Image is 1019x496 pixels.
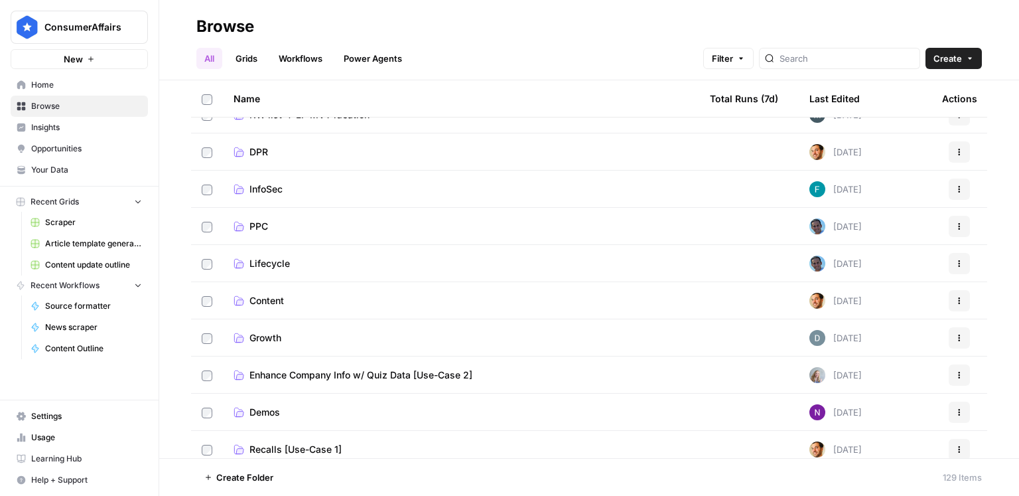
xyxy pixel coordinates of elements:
span: ConsumerAffairs [44,21,125,34]
div: Actions [942,80,977,117]
a: InfoSec [234,183,689,196]
img: 3vmt2zjtb4ahba9sddrrm4ln067z [809,367,825,383]
a: Demos [234,406,689,419]
a: Usage [11,427,148,448]
button: Recent Workflows [11,276,148,295]
img: ycwi5nakws32ilp1nb2dvjlr7esq [809,330,825,346]
a: Content Outline [25,338,148,359]
div: [DATE] [809,293,862,309]
a: Content update outline [25,254,148,276]
a: Growth [234,331,689,345]
button: Filter [703,48,754,69]
span: Content Outline [45,343,142,355]
button: Workspace: ConsumerAffairs [11,11,148,44]
a: Article template generator [25,233,148,254]
span: Content update outline [45,259,142,271]
a: All [196,48,222,69]
span: New [64,52,83,66]
span: Recent Workflows [31,280,100,291]
span: Create [933,52,962,65]
div: [DATE] [809,442,862,457]
input: Search [780,52,914,65]
div: [DATE] [809,367,862,383]
div: 129 Items [943,471,982,484]
div: [DATE] [809,181,862,197]
div: [DATE] [809,404,862,420]
img: kedmmdess6i2jj5txyq6cw0yj4oc [809,404,825,420]
span: News scraper [45,321,142,333]
span: Demos [249,406,280,419]
a: Source formatter [25,295,148,317]
span: Browse [31,100,142,112]
span: Source formatter [45,300,142,312]
span: PPC [249,220,268,233]
button: Create [925,48,982,69]
span: Your Data [31,164,142,176]
div: Name [234,80,689,117]
div: [DATE] [809,256,862,272]
span: Filter [712,52,733,65]
span: Lifecycle [249,257,290,270]
a: Settings [11,406,148,427]
img: 7dkj40nmz46gsh6f912s7bk0kz0q [809,293,825,309]
span: Settings [31,410,142,422]
a: Browse [11,96,148,117]
a: Home [11,74,148,96]
button: Recent Grids [11,192,148,212]
span: Recent Grids [31,196,79,208]
a: Lifecycle [234,257,689,270]
div: Browse [196,16,254,37]
a: PPC [234,220,689,233]
div: [DATE] [809,330,862,346]
img: r8o5t4pzb0o6hnpgjs1ia4vi3qep [809,218,825,234]
span: Recalls [Use-Case 1] [249,443,342,456]
span: InfoSec [249,183,283,196]
div: Total Runs (7d) [710,80,778,117]
span: Learning Hub [31,453,142,465]
a: News scraper [25,317,148,338]
a: Your Data [11,159,148,181]
span: Growth [249,331,281,345]
a: Learning Hub [11,448,148,469]
a: Content [234,294,689,307]
span: Usage [31,432,142,444]
span: Home [31,79,142,91]
img: 7dkj40nmz46gsh6f912s7bk0kz0q [809,144,825,160]
span: Article template generator [45,238,142,250]
span: Content [249,294,284,307]
button: Help + Support [11,469,148,491]
a: Insights [11,117,148,138]
div: Last Edited [809,80,860,117]
a: Workflows [271,48,330,69]
img: s7jow0aglyjrx5ox71uu927a0s2f [809,181,825,197]
span: Insights [31,122,142,133]
span: DPR [249,145,268,159]
a: Enhance Company Info w/ Quiz Data [Use-Case 2] [234,369,689,382]
a: Recalls [Use-Case 1] [234,443,689,456]
span: Opportunities [31,143,142,155]
span: Create Folder [216,471,273,484]
span: Help + Support [31,474,142,486]
span: Enhance Company Info w/ Quiz Data [Use-Case 2] [249,369,472,382]
div: [DATE] [809,144,862,160]
span: Scraper [45,216,142,228]
img: 7dkj40nmz46gsh6f912s7bk0kz0q [809,442,825,457]
a: Power Agents [336,48,410,69]
a: Scraper [25,212,148,233]
div: [DATE] [809,218,862,234]
img: ConsumerAffairs Logo [15,15,39,39]
button: Create Folder [196,467,281,488]
a: Grids [228,48,265,69]
img: r8o5t4pzb0o6hnpgjs1ia4vi3qep [809,256,825,272]
a: Opportunities [11,138,148,159]
button: New [11,49,148,69]
a: DPR [234,145,689,159]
